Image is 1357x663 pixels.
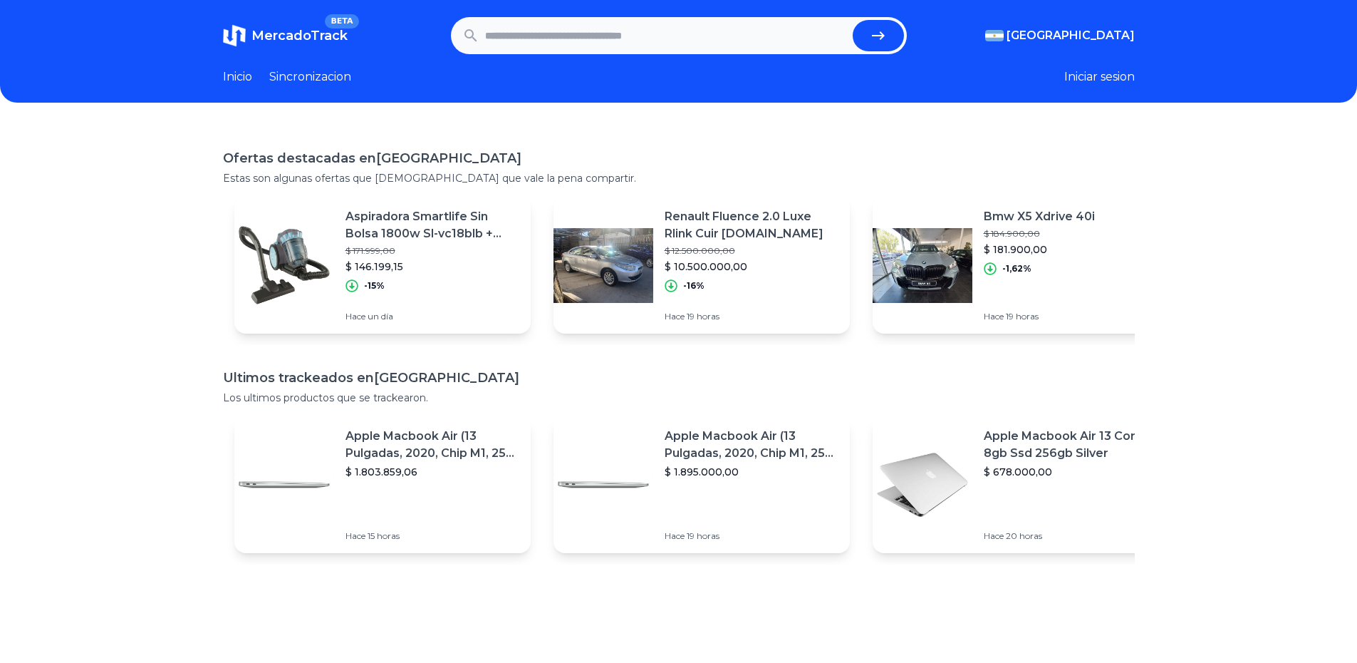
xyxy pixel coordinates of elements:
[345,245,519,257] p: $ 171.999,00
[234,416,531,553] a: Featured imageApple Macbook Air (13 Pulgadas, 2020, Chip M1, 256 Gb De Ssd, 8 Gb De Ram) - Plata$...
[553,435,653,535] img: Featured image
[345,428,519,462] p: Apple Macbook Air (13 Pulgadas, 2020, Chip M1, 256 Gb De Ssd, 8 Gb De Ram) - Plata
[683,280,705,292] p: -16%
[234,435,334,535] img: Featured image
[1064,68,1135,86] button: Iniciar sesion
[345,259,519,274] p: $ 146.199,15
[345,530,519,542] p: Hace 15 horas
[984,208,1095,225] p: Bmw X5 Xdrive 40i
[873,435,972,535] img: Featured image
[223,24,246,47] img: MercadoTrack
[325,14,358,29] span: BETA
[665,428,838,462] p: Apple Macbook Air (13 Pulgadas, 2020, Chip M1, 256 Gb De Ssd, 8 Gb De Ram) - Plata
[553,215,653,315] img: Featured image
[984,428,1158,462] p: Apple Macbook Air 13 Core I5 8gb Ssd 256gb Silver
[223,148,1135,168] h1: Ofertas destacadas en [GEOGRAPHIC_DATA]
[985,27,1135,44] button: [GEOGRAPHIC_DATA]
[223,24,348,47] a: MercadoTrackBETA
[984,228,1095,240] p: $ 184.900,00
[873,416,1169,553] a: Featured imageApple Macbook Air 13 Core I5 8gb Ssd 256gb Silver$ 678.000,00Hace 20 horas
[1002,263,1031,274] p: -1,62%
[665,311,838,322] p: Hace 19 horas
[223,391,1135,405] p: Los ultimos productos que se trackearon.
[665,245,838,257] p: $ 12.500.000,00
[873,197,1169,334] a: Featured imageBmw X5 Xdrive 40i$ 184.900,00$ 181.900,00-1,62%Hace 19 horas
[665,259,838,274] p: $ 10.500.000,00
[985,30,1004,41] img: Argentina
[345,465,519,479] p: $ 1.803.859,06
[223,68,252,86] a: Inicio
[984,465,1158,479] p: $ 678.000,00
[345,311,519,322] p: Hace un día
[665,530,838,542] p: Hace 19 horas
[984,530,1158,542] p: Hace 20 horas
[1007,27,1135,44] span: [GEOGRAPHIC_DATA]
[873,215,972,315] img: Featured image
[345,208,519,242] p: Aspiradora Smartlife Sin Bolsa 1800w Sl-vc18blb + Accesorios
[665,465,838,479] p: $ 1.895.000,00
[984,311,1095,322] p: Hace 19 horas
[269,68,351,86] a: Sincronizacion
[553,197,850,334] a: Featured imageRenault Fluence 2.0 Luxe Rlink Cuir [DOMAIN_NAME]$ 12.500.000,00$ 10.500.000,00-16%...
[553,416,850,553] a: Featured imageApple Macbook Air (13 Pulgadas, 2020, Chip M1, 256 Gb De Ssd, 8 Gb De Ram) - Plata$...
[665,208,838,242] p: Renault Fluence 2.0 Luxe Rlink Cuir [DOMAIN_NAME]
[251,28,348,43] span: MercadoTrack
[984,242,1095,257] p: $ 181.900,00
[364,280,385,292] p: -15%
[234,197,531,334] a: Featured imageAspiradora Smartlife Sin Bolsa 1800w Sl-vc18blb + Accesorios$ 171.999,00$ 146.199,1...
[234,215,334,315] img: Featured image
[223,171,1135,185] p: Estas son algunas ofertas que [DEMOGRAPHIC_DATA] que vale la pena compartir.
[223,368,1135,388] h1: Ultimos trackeados en [GEOGRAPHIC_DATA]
